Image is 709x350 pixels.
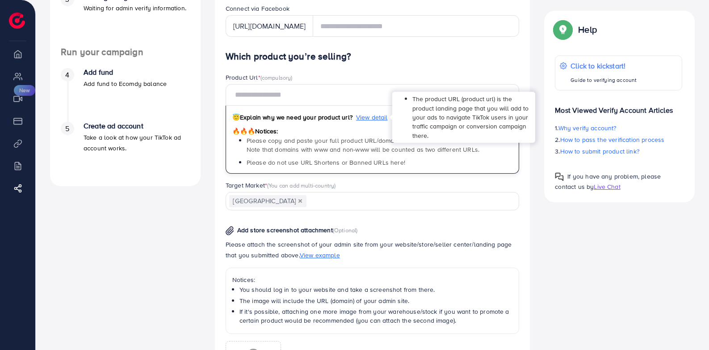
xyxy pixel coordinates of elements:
[307,195,508,209] input: Search for option
[226,73,293,82] label: Product Url
[226,15,313,37] div: [URL][DOMAIN_NAME]
[232,113,352,122] span: Explain why we need your product url?
[84,3,186,13] p: Waiting for admin verify information.
[560,135,665,144] span: How to pass the verification process
[555,172,661,191] span: If you have any problem, please contact us by
[300,251,340,260] span: View example
[226,51,520,62] h4: Which product you’re selling?
[9,13,25,29] img: logo
[571,60,637,71] p: Click to kickstart!
[226,226,234,235] img: img
[239,285,513,294] li: You should log in to your website and take a screenshot from there.
[229,195,306,208] span: [GEOGRAPHIC_DATA]
[84,78,167,89] p: Add fund to Ecomdy balance
[267,181,336,189] span: (You can add multi-country)
[232,127,255,136] span: 🔥🔥🔥
[232,274,513,285] p: Notices:
[237,226,333,235] span: Add store screenshot attachment
[239,296,513,305] li: The image will include the URL (domain) of your admin site.
[333,226,358,234] span: (Optional)
[555,21,571,38] img: Popup guide
[356,113,388,122] span: View detail
[671,310,702,343] iframe: Chat
[65,70,69,80] span: 4
[65,124,69,134] span: 5
[555,146,682,157] p: 3.
[412,94,529,140] span: The product URL (product url) is the product landing page that you will add to your ads to naviga...
[239,307,513,325] li: If it's possible, attaching one more image from your warehouse/stock if you want to promote a cer...
[226,181,336,190] label: Target Market
[555,172,564,181] img: Popup guide
[50,47,201,58] h4: Run your campaign
[555,123,682,133] p: 1.
[560,147,639,156] span: How to submit product link?
[555,98,682,115] p: Most Viewed Verify Account Articles
[84,68,167,77] h4: Add fund
[571,75,637,85] p: Guide to verifying account
[84,122,190,130] h4: Create ad account
[50,122,201,175] li: Create ad account
[226,4,289,13] label: Connect via Facebook
[260,73,293,81] span: (compulsory)
[247,136,499,154] span: Please copy and paste your full product URL/domain here to ensure the URL is correct. Note that d...
[84,132,190,154] p: Take a look at how your TikTok ad account works.
[50,68,201,122] li: Add fund
[594,182,620,191] span: Live Chat
[226,239,520,260] p: Please attach the screenshot of your admin site from your website/store/seller center/landing pag...
[578,24,597,35] p: Help
[232,127,278,136] span: Notices:
[232,113,240,122] span: 😇
[226,192,520,210] div: Search for option
[555,134,682,145] p: 2.
[558,124,617,132] span: Why verify account?
[247,158,405,167] span: Please do not use URL Shortens or Banned URLs here!
[298,199,302,203] button: Deselect Pakistan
